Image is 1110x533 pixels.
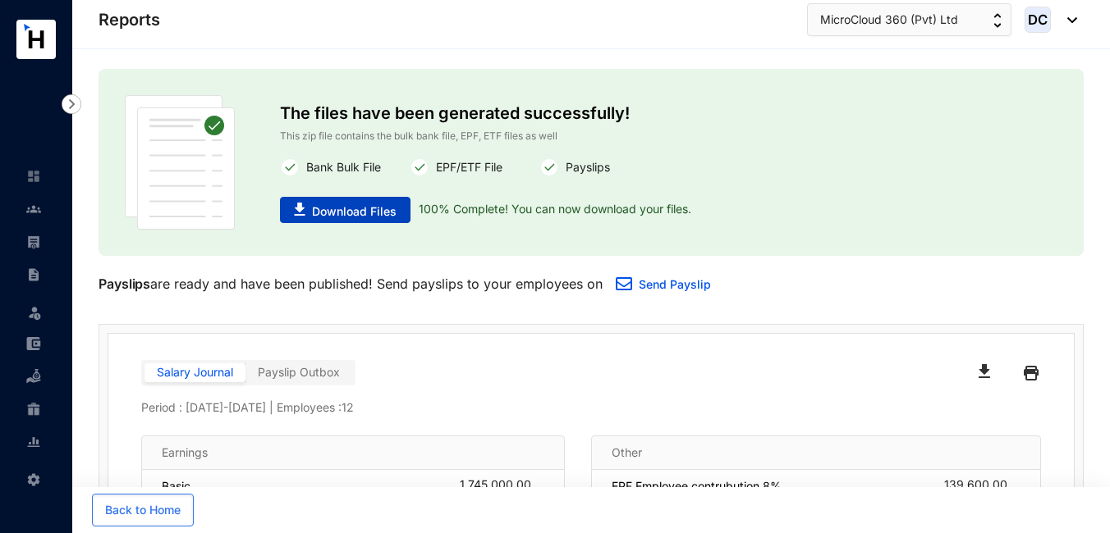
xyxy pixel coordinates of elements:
[612,444,642,461] p: Other
[13,426,53,458] li: Reports
[26,336,41,351] img: expense-unselected.2edcf0507c847f3e9e96.svg
[99,274,150,294] p: Payslips
[99,8,160,31] p: Reports
[612,478,782,494] p: EPF Employee contrubution 8%
[26,402,41,417] img: gratuity-unselected.a8c340787eea3cf492d7.svg
[99,274,603,294] p: are ready and have been published! Send payslips to your employees on
[616,277,632,290] img: email.a35e10f87340586329067f518280dd4d.svg
[280,95,901,128] p: The files have been generated successfully!
[125,95,235,230] img: publish-paper.61dc310b45d86ac63453e08fbc6f32f2.svg
[639,277,711,291] a: Send Payslip
[92,494,194,526] button: Back to Home
[944,478,1021,494] div: 139,600.00
[280,128,901,144] p: This zip file contains the bulk bank file, EPF, ETF files as well
[411,197,691,223] p: 100% Complete! You can now download your files.
[979,364,990,378] img: black-download.65125d1489207c3b344388237fee996b.svg
[26,235,41,249] img: payroll-unselected.b590312f920e76f0c668.svg
[1059,17,1077,23] img: dropdown-black.8e83cc76930a90b1a4fdb6d089b7bf3a.svg
[539,157,559,177] img: white-round-correct.82fe2cc7c780f4a5f5076f0407303cee.svg
[26,169,41,184] img: home-unselected.a29eae3204392db15eaf.svg
[300,157,381,177] p: Bank Bulk File
[26,369,41,384] img: loan-unselected.d74d20a04637f2d15ab5.svg
[429,157,502,177] p: EPF/ETF File
[26,472,41,487] img: settings-unselected.1febfda315e6e19643a1.svg
[603,269,724,302] button: Send Payslip
[460,478,544,494] div: 1,745,000.00
[13,225,53,258] li: Payroll
[1024,360,1039,386] img: black-printer.ae25802fba4fa849f9fa1ebd19a7ed0d.svg
[26,202,41,216] img: people-unselected.118708e94b43a90eceab.svg
[1028,13,1048,27] span: DC
[312,203,397,220] span: Download Files
[62,94,81,114] img: nav-icon-right.af6afadce00d159da59955279c43614e.svg
[13,160,53,193] li: Home
[410,157,429,177] img: white-round-correct.82fe2cc7c780f4a5f5076f0407303cee.svg
[559,157,610,177] p: Payslips
[13,393,53,426] li: Gratuity
[26,435,41,449] img: report-unselected.e6a6b4230fc7da01f883.svg
[13,258,53,291] li: Contracts
[993,13,1002,28] img: up-down-arrow.74152d26bf9780fbf563ca9c90304185.svg
[162,478,190,494] p: Basic
[157,365,233,379] span: Salary Journal
[13,327,53,360] li: Expenses
[141,399,1041,416] p: Period : [DATE] - [DATE] | Employees : 12
[162,444,208,461] p: Earnings
[820,11,958,29] span: MicroCloud 360 (Pvt) Ltd
[280,157,300,177] img: white-round-correct.82fe2cc7c780f4a5f5076f0407303cee.svg
[26,304,43,321] img: leave-unselected.2934df6273408c3f84d9.svg
[280,197,411,223] button: Download Files
[26,267,41,282] img: contract-unselected.99e2b2107c0a7dd48938.svg
[13,193,53,225] li: Contacts
[13,360,53,393] li: Loan
[105,502,181,518] span: Back to Home
[807,3,1011,36] button: MicroCloud 360 (Pvt) Ltd
[258,365,340,379] span: Payslip Outbox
